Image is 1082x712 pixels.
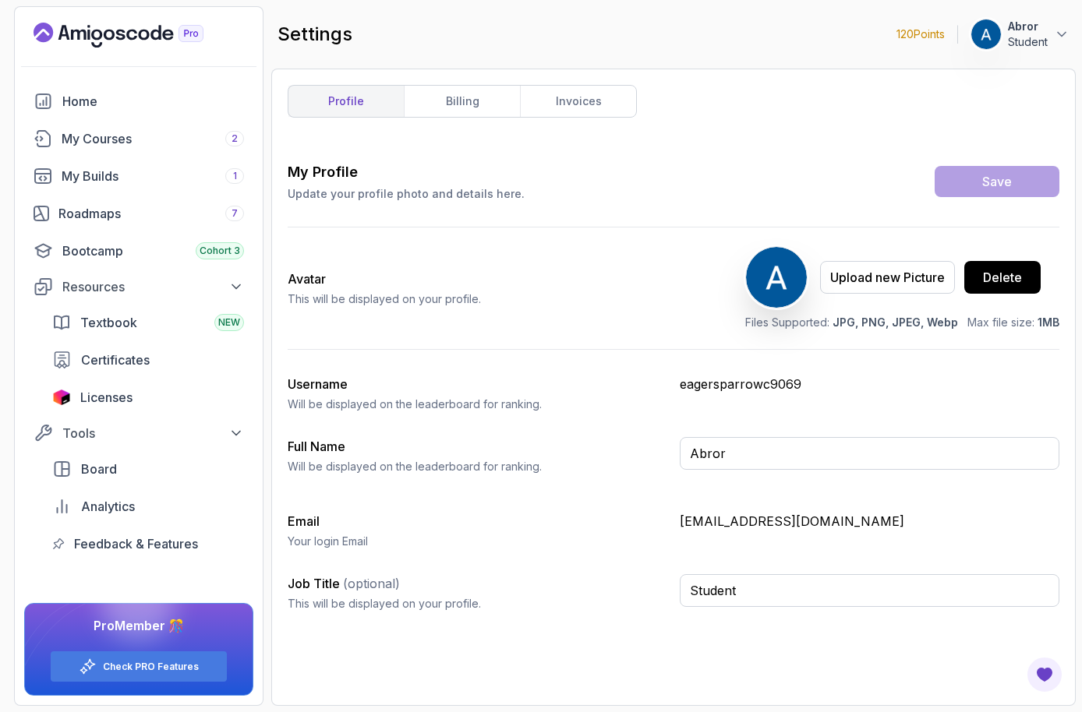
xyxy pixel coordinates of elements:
span: 7 [232,207,238,220]
h2: settings [278,22,352,47]
p: [EMAIL_ADDRESS][DOMAIN_NAME] [680,512,1059,530]
button: Tools [24,419,253,447]
a: Check PRO Features [103,661,199,673]
p: Files Supported: Max file size: [745,315,1059,330]
h3: My Profile [288,161,525,183]
div: My Courses [62,129,244,148]
div: Bootcamp [62,241,244,260]
p: Will be displayed on the leaderboard for ranking. [288,397,667,412]
a: invoices [520,86,636,117]
p: Your login Email [288,534,667,549]
p: Update your profile photo and details here. [288,186,525,202]
label: Job Title [288,576,400,591]
a: builds [24,160,253,192]
span: Certificates [81,351,150,369]
h3: Email [288,512,667,530]
a: courses [24,123,253,154]
a: Landing page [34,23,239,48]
a: feedback [43,528,253,559]
div: Save [982,172,1012,191]
button: user profile imageAbrorStudent [971,19,1070,50]
h2: Avatar [288,270,481,288]
button: Resources [24,273,253,301]
a: billing [404,86,520,117]
a: analytics [43,491,253,522]
p: Will be displayed on the leaderboard for ranking. [288,459,667,474]
label: Full Name [288,439,345,454]
input: Enter your job [680,574,1059,607]
div: Roadmaps [58,204,244,223]
button: Save [935,166,1059,197]
label: Username [288,376,348,392]
a: board [43,453,253,485]
p: 120 Points [896,26,945,42]
p: eagersparrowc9069 [680,375,1059,393]
a: roadmaps [24,198,253,229]
div: Resources [62,277,244,296]
div: Tools [62,424,244,442]
a: licenses [43,382,253,413]
div: My Builds [62,167,244,185]
p: This will be displayed on your profile. [288,291,481,307]
p: Student [1008,34,1048,50]
span: JPG, PNG, JPEG, Webp [833,315,958,329]
div: Upload new Picture [830,268,945,287]
span: Analytics [81,497,135,516]
span: 1MB [1038,315,1059,329]
input: Enter your full name [680,437,1059,470]
img: user profile image [971,19,1001,49]
span: 2 [232,132,238,145]
a: bootcamp [24,235,253,266]
span: Cohort 3 [200,245,240,257]
a: textbook [43,307,253,338]
span: Board [81,460,117,478]
img: user profile image [746,247,807,308]
img: jetbrains icon [52,389,71,405]
button: Check PRO Features [50,650,228,682]
span: (optional) [343,576,400,591]
div: Delete [983,268,1022,287]
p: This will be displayed on your profile. [288,596,667,612]
span: NEW [218,316,240,329]
span: Licenses [80,388,133,407]
a: profile [288,86,404,117]
p: Abror [1008,19,1048,34]
button: Delete [964,261,1041,294]
span: Feedback & Features [74,534,198,553]
div: Home [62,92,244,111]
span: Textbook [80,313,137,332]
a: home [24,86,253,117]
button: Upload new Picture [820,261,955,294]
span: 1 [233,170,237,182]
a: certificates [43,344,253,375]
button: Open Feedback Button [1026,656,1063,693]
